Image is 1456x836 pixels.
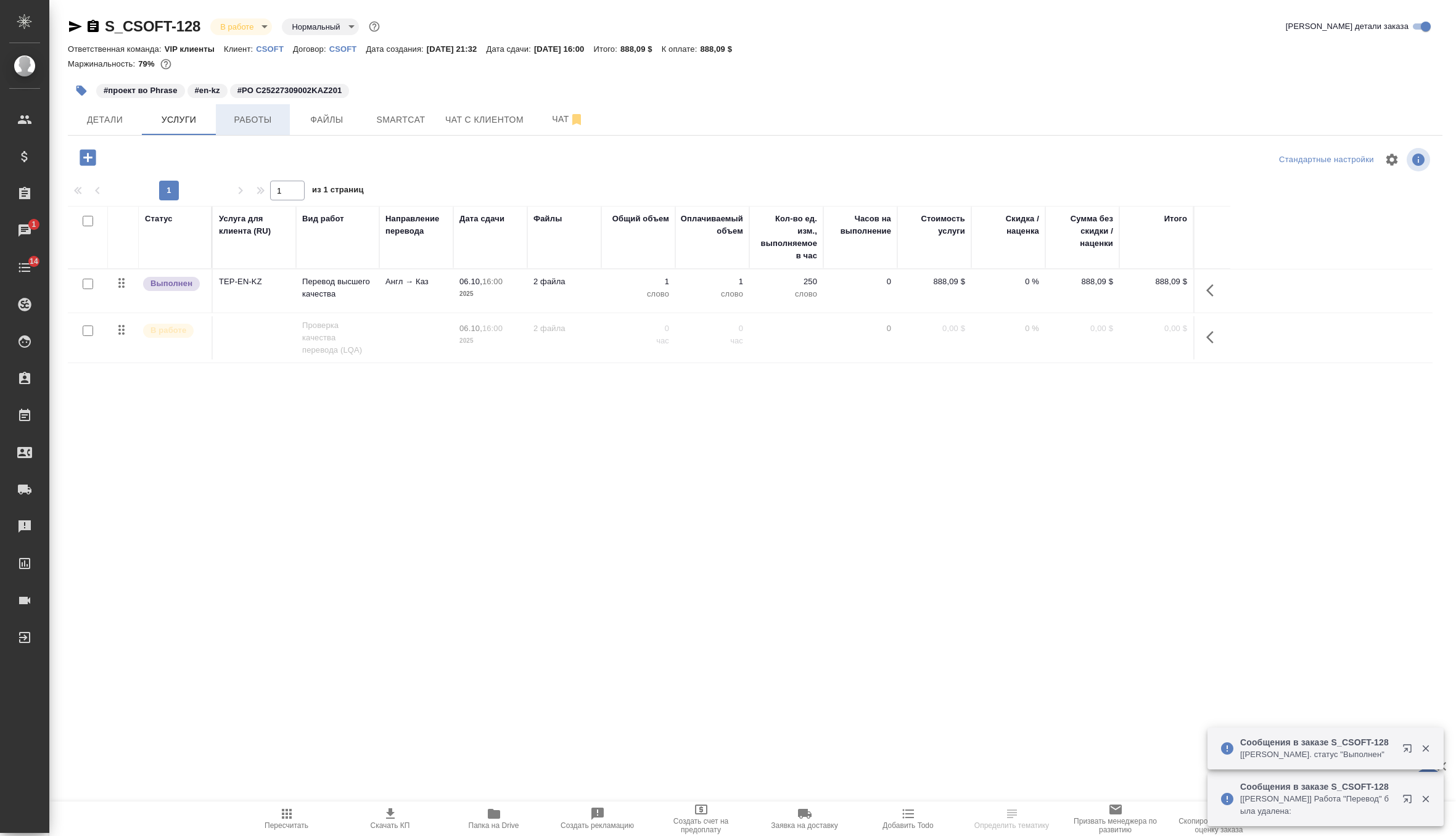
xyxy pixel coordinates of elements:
[482,277,503,286] p: 16:00
[755,288,817,300] p: слово
[265,821,308,830] span: Пересчитать
[1395,736,1425,766] button: Открыть в новой вкладке
[1413,743,1438,754] button: Закрыть
[237,84,342,97] p: #PO C25227309002KAZ201
[68,19,83,34] button: Скопировать ссылку для ЯМессенджера
[977,213,1039,237] div: Скидка / наценка
[533,213,562,225] div: Файлы
[210,18,272,35] div: В работе
[459,277,482,286] p: 06.10,
[105,18,200,35] a: S_CSOFT-128
[427,44,487,54] p: [DATE] 21:32
[681,335,743,347] p: час
[1125,276,1187,288] p: 888,09 $
[977,276,1039,288] p: 0 %
[302,319,373,356] p: Проверка качества перевода (LQA)
[366,18,382,35] button: Доп статусы указывают на важность/срочность заказа
[459,213,504,225] div: Дата сдачи
[546,801,649,836] button: Создать рекламацию
[607,335,669,347] p: час
[371,821,410,830] span: Скачать КП
[700,44,741,54] p: 888,09 $
[86,19,101,34] button: Скопировать ссылку
[459,335,521,347] p: 2025
[459,288,521,300] p: 2025
[75,112,134,128] span: Детали
[385,276,447,288] p: Англ → Каз
[195,84,220,97] p: #en-kz
[533,276,595,288] p: 2 файла
[229,84,351,95] span: PO C25227309002KAZ201
[235,801,339,836] button: Пересчитать
[302,213,344,225] div: Вид работ
[1164,213,1187,225] div: Итого
[469,821,519,830] span: Папка на Drive
[561,821,634,830] span: Создать рекламацию
[1240,748,1394,761] p: [[PERSON_NAME]. статус "Выполнен"
[1240,793,1394,818] p: [[PERSON_NAME]] Работа "Перевод" была удалена:
[903,322,965,335] p: 0,00 $
[145,213,173,225] div: Статус
[1125,322,1187,335] p: 0,00 $
[607,276,669,288] p: 1
[882,821,933,830] span: Добавить Todo
[282,18,358,35] div: В работе
[459,324,482,333] p: 06.10,
[829,213,891,237] div: Часов на выполнение
[594,44,620,54] p: Итого:
[857,801,960,836] button: Добавить Todo
[1377,145,1407,174] span: Настроить таблицу
[329,44,366,54] p: CSOFT
[482,324,503,333] p: 16:00
[150,277,192,290] p: Выполнен
[216,22,257,32] button: В работе
[1407,148,1433,171] span: Посмотреть информацию
[1240,736,1394,748] p: Сообщения в заказе S_CSOFT-128
[823,316,897,359] td: 0
[329,43,366,54] a: CSOFT
[288,22,343,32] button: Нормальный
[1051,213,1113,250] div: Сумма без скидки / наценки
[149,112,208,128] span: Услуги
[823,269,897,313] td: 0
[755,276,817,288] p: 250
[1071,817,1160,834] span: Призвать менеджера по развитию
[138,59,157,68] p: 79%
[681,213,743,237] div: Оплачиваемый объем
[977,322,1039,335] p: 0 %
[1051,276,1113,288] p: 888,09 $
[974,821,1049,830] span: Определить тематику
[385,213,447,237] div: Направление перевода
[224,44,256,54] p: Клиент:
[371,112,430,128] span: Smartcat
[366,44,426,54] p: Дата создания:
[903,213,965,237] div: Стоимость услуги
[662,44,701,54] p: К оплате:
[755,213,817,262] div: Кол-во ед. изм., выполняемое в час
[771,821,837,830] span: Заявка на доставку
[1395,787,1425,816] button: Открыть в новой вкладке
[534,44,594,54] p: [DATE] 16:00
[165,44,224,54] p: VIP клиенты
[538,112,598,127] span: Чат
[620,44,662,54] p: 888,09 $
[569,112,584,127] svg: Отписаться
[960,801,1064,836] button: Определить тематику
[3,252,46,283] a: 14
[681,322,743,335] p: 0
[1051,322,1113,335] p: 0,00 $
[1167,801,1271,836] button: Скопировать ссылку на оценку заказа
[219,213,290,237] div: Услуга для клиента (RU)
[158,56,174,72] button: 3125.50 KZT; 15003.00 RUB;
[256,43,293,54] a: CSOFT
[486,44,533,54] p: Дата сдачи:
[186,84,229,95] span: en-kz
[293,44,329,54] p: Договор:
[22,255,46,268] span: 14
[445,112,524,128] span: Чат с клиентом
[219,276,290,288] p: TEP-EN-KZ
[612,213,669,225] div: Общий объем
[1276,150,1377,170] div: split button
[607,322,669,335] p: 0
[150,324,186,337] p: В работе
